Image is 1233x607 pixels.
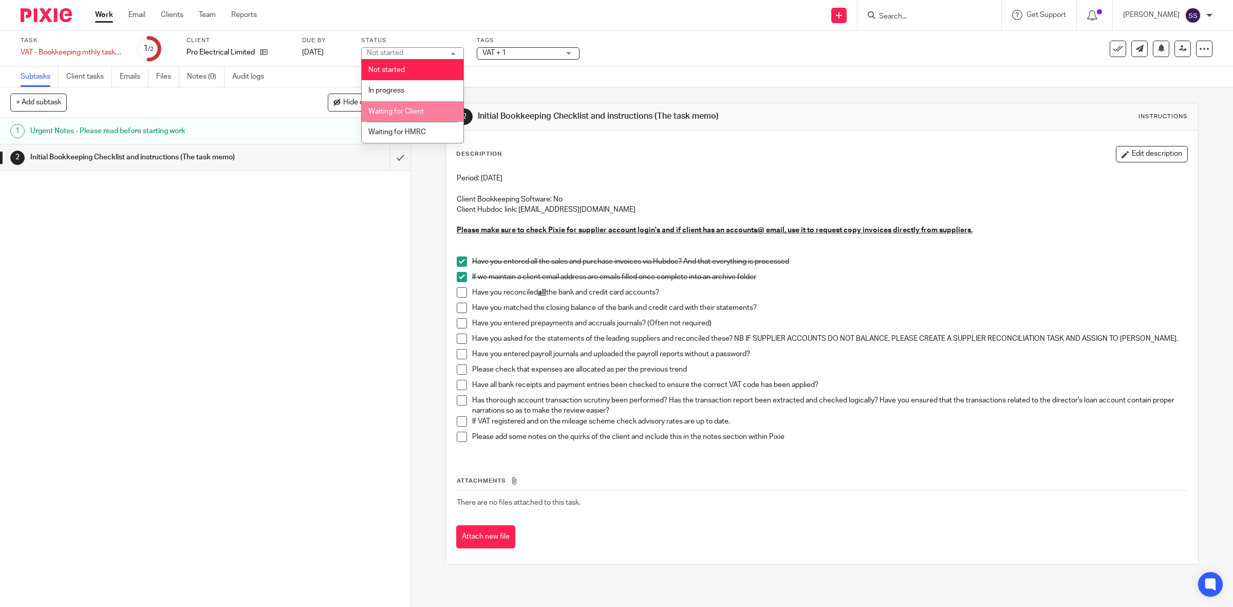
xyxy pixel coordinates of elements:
[30,123,263,139] h1: Urgent Notes - Please read before starting work
[456,150,502,158] p: Description
[457,478,506,484] span: Attachments
[302,36,348,45] label: Due by
[10,124,25,138] div: 1
[457,173,1188,183] p: Period: [DATE]
[1026,11,1066,19] span: Get Support
[472,349,1188,359] p: Have you entered payroll journals and uploaded the payroll reports without a password?
[472,256,1188,267] p: Have you entered all the sales and purchase invoices via Hubdoc? And that everything is processed
[472,380,1188,390] p: Have all bank receipts and payment entries been checked to ensure the correct VAT code has been a...
[472,272,1188,282] p: If we maintain a client email address are emails filled once complete into an archive folder
[187,67,225,87] a: Notes (0)
[472,432,1188,442] p: Please add some notes on the quirks of the client and include this in the notes section within Pixie
[343,99,395,107] span: Hide completed
[186,47,255,58] p: Pro Electrical Limited
[21,8,72,22] img: Pixie
[1123,10,1180,20] p: [PERSON_NAME]
[1185,7,1201,24] img: svg%3E
[368,87,404,94] span: In progress
[457,194,1188,205] p: Client Bookkeeping Software: No
[472,395,1188,416] p: Has thorough account transaction scrutiny been performed? Has the transaction report been extract...
[1116,146,1188,162] button: Edit description
[472,334,1188,344] p: Have you asked for the statements of the leading suppliers and reconciled these? NB IF SUPPLIER A...
[1138,113,1188,121] div: Instructions
[477,36,580,45] label: Tags
[328,94,400,111] button: Hide completed
[482,49,506,57] span: VAT + 1
[457,205,1188,215] p: Client Hubdoc link: [EMAIL_ADDRESS][DOMAIN_NAME]
[538,289,546,296] u: all
[457,227,973,234] u: Please make sure to check Pixie for supplier account login's and if client has an accounts@ email...
[368,108,424,115] span: Waiting for Client
[231,10,257,20] a: Reports
[472,416,1188,427] p: If VAT registered and on the mileage scheme check advisory rates are up to date.
[21,47,123,58] div: VAT - Bookkeeping mthly tasks - [DATE]
[21,36,123,45] label: Task
[10,94,67,111] button: + Add subtask
[186,36,289,45] label: Client
[143,43,154,54] div: 1
[368,128,426,136] span: Waiting for HMRC
[478,111,844,122] h1: Initial Bookkeeping Checklist and instructions (The task memo)
[21,47,123,58] div: VAT - Bookkeeping mthly tasks - September 2025
[21,67,59,87] a: Subtasks
[232,67,272,87] a: Audit logs
[878,12,970,22] input: Search
[156,67,179,87] a: Files
[30,150,263,165] h1: Initial Bookkeeping Checklist and instructions (The task memo)
[472,318,1188,328] p: Have you entered prepayments and accruals journals? (Often not required)
[128,10,145,20] a: Email
[148,46,154,52] small: /2
[120,67,148,87] a: Emails
[472,287,1188,298] p: Have you reconciled the bank and credit card accounts?
[161,10,183,20] a: Clients
[199,10,216,20] a: Team
[66,67,112,87] a: Client tasks
[361,36,464,45] label: Status
[302,49,324,56] span: [DATE]
[10,151,25,165] div: 2
[367,49,403,57] div: Not started
[472,303,1188,313] p: Have you matched the closing balance of the bank and credit card with their statements?
[95,10,113,20] a: Work
[368,66,405,73] span: Not started
[456,108,473,125] div: 2
[456,525,515,548] button: Attach new file
[472,364,1188,375] p: Please check that expenses are allocated as per the previous trend
[457,499,581,506] span: There are no files attached to this task.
